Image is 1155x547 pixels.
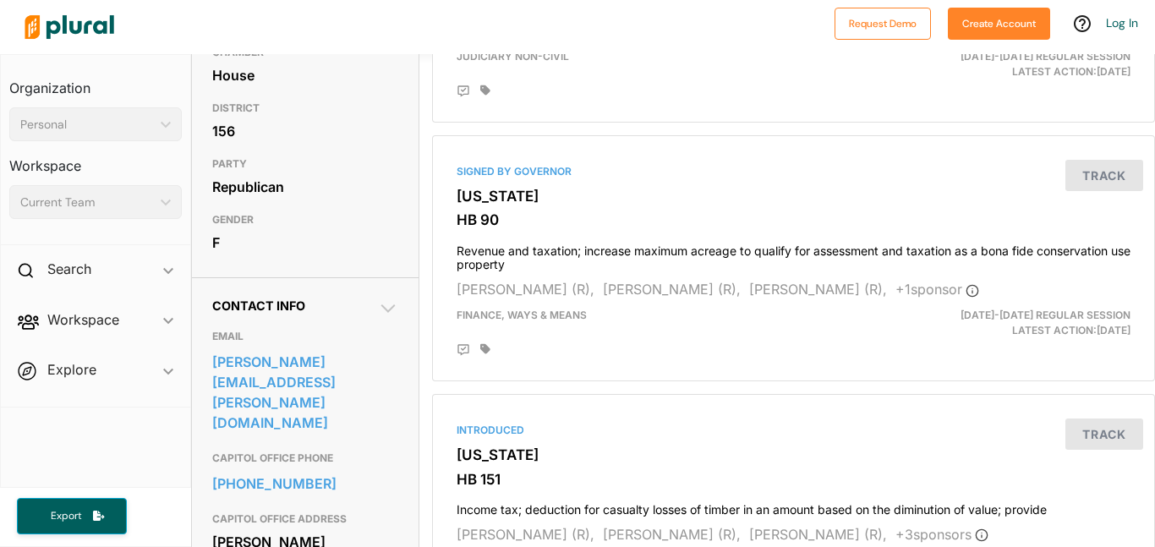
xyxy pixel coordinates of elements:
button: Create Account [948,8,1050,40]
h3: [US_STATE] [457,188,1130,205]
div: Add Position Statement [457,85,470,98]
div: 156 [212,118,398,144]
h3: CAPITOL OFFICE PHONE [212,448,398,468]
h3: Workspace [9,141,182,178]
h2: Search [47,260,91,278]
h3: GENDER [212,210,398,230]
span: [PERSON_NAME] (R), [749,281,887,298]
button: Export [17,498,127,534]
div: Add tags [480,85,490,96]
button: Track [1065,160,1143,191]
div: Personal [20,116,154,134]
span: [PERSON_NAME] (R), [749,526,887,543]
div: Add Position Statement [457,343,470,357]
h3: HB 151 [457,471,1130,488]
h3: HB 90 [457,211,1130,228]
div: Current Team [20,194,154,211]
span: [PERSON_NAME] (R), [603,526,741,543]
h4: Income tax; deduction for casualty losses of timber in an amount based on the diminution of value... [457,495,1130,517]
div: Add tags [480,343,490,355]
span: [DATE]-[DATE] Regular Session [961,309,1130,321]
div: F [212,230,398,255]
div: Signed by Governor [457,164,1130,179]
div: Latest Action: [DATE] [910,308,1143,338]
div: Republican [212,174,398,200]
a: Create Account [948,14,1050,31]
div: Introduced [457,423,1130,438]
div: Latest Action: [DATE] [910,49,1143,79]
h4: Revenue and taxation; increase maximum acreage to qualify for assessment and taxation as a bona f... [457,236,1130,273]
span: Contact Info [212,298,305,313]
h3: Organization [9,63,182,101]
span: Finance, Ways & Means [457,309,587,321]
span: Export [39,509,93,523]
a: Request Demo [835,14,931,31]
span: [PERSON_NAME] (R), [457,281,594,298]
span: Judiciary Non-Civil [457,50,569,63]
span: + 1 sponsor [895,281,979,298]
a: Log In [1106,15,1138,30]
span: + 3 sponsor s [895,526,988,543]
span: [DATE]-[DATE] Regular Session [961,50,1130,63]
a: [PHONE_NUMBER] [212,471,398,496]
button: Track [1065,418,1143,450]
a: [PERSON_NAME][EMAIL_ADDRESS][PERSON_NAME][DOMAIN_NAME] [212,349,398,435]
h3: DISTRICT [212,98,398,118]
h3: [US_STATE] [457,446,1130,463]
span: [PERSON_NAME] (R), [603,281,741,298]
h3: EMAIL [212,326,398,347]
h3: CAPITOL OFFICE ADDRESS [212,509,398,529]
button: Request Demo [835,8,931,40]
div: House [212,63,398,88]
h3: PARTY [212,154,398,174]
span: [PERSON_NAME] (R), [457,526,594,543]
